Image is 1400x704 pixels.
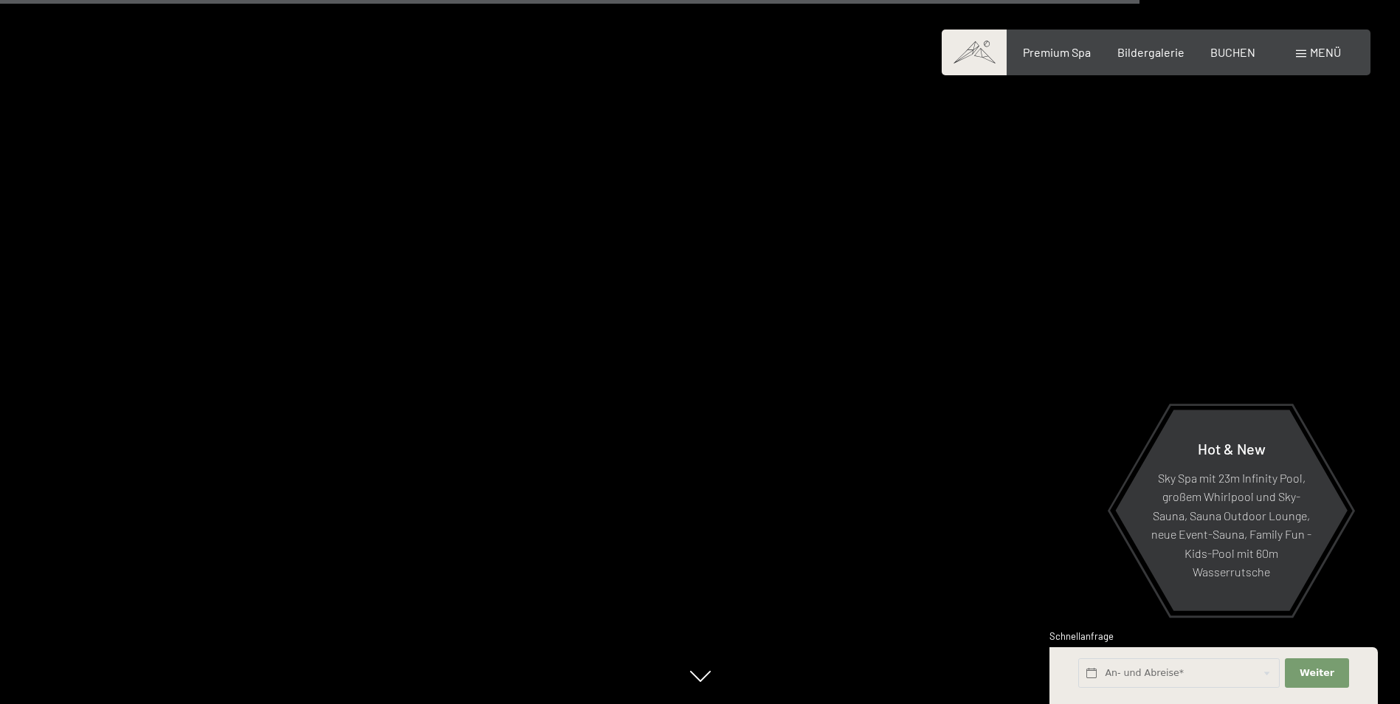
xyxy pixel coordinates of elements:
a: BUCHEN [1210,45,1255,59]
span: Menü [1310,45,1341,59]
span: Schnellanfrage [1049,630,1114,642]
span: Hot & New [1198,439,1266,457]
a: Premium Spa [1023,45,1091,59]
p: Sky Spa mit 23m Infinity Pool, großem Whirlpool und Sky-Sauna, Sauna Outdoor Lounge, neue Event-S... [1151,468,1311,582]
a: Hot & New Sky Spa mit 23m Infinity Pool, großem Whirlpool und Sky-Sauna, Sauna Outdoor Lounge, ne... [1114,409,1348,612]
a: Bildergalerie [1117,45,1185,59]
span: Weiter [1300,666,1334,680]
button: Weiter [1285,658,1348,689]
